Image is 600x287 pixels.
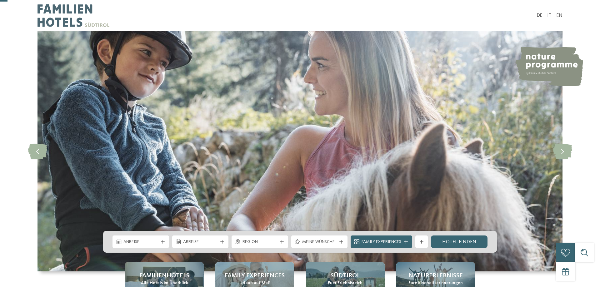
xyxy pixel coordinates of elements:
[183,239,218,245] span: Abreise
[537,13,542,18] a: DE
[431,235,487,248] a: Hotel finden
[302,239,337,245] span: Meine Wünsche
[37,31,562,271] img: Familienhotels Südtirol: The happy family places
[239,280,270,286] span: Urlaub auf Maß
[362,239,401,245] span: Family Experiences
[556,13,562,18] a: EN
[225,271,285,280] span: Family Experiences
[331,271,360,280] span: Südtirol
[514,47,583,86] img: nature programme by Familienhotels Südtirol
[408,271,463,280] span: Naturerlebnisse
[139,271,189,280] span: Familienhotels
[123,239,158,245] span: Anreise
[141,280,188,286] span: Alle Hotels im Überblick
[242,239,277,245] span: Region
[547,13,552,18] a: IT
[328,280,362,286] span: Euer Erlebnisreich
[408,280,463,286] span: Eure Kindheitserinnerungen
